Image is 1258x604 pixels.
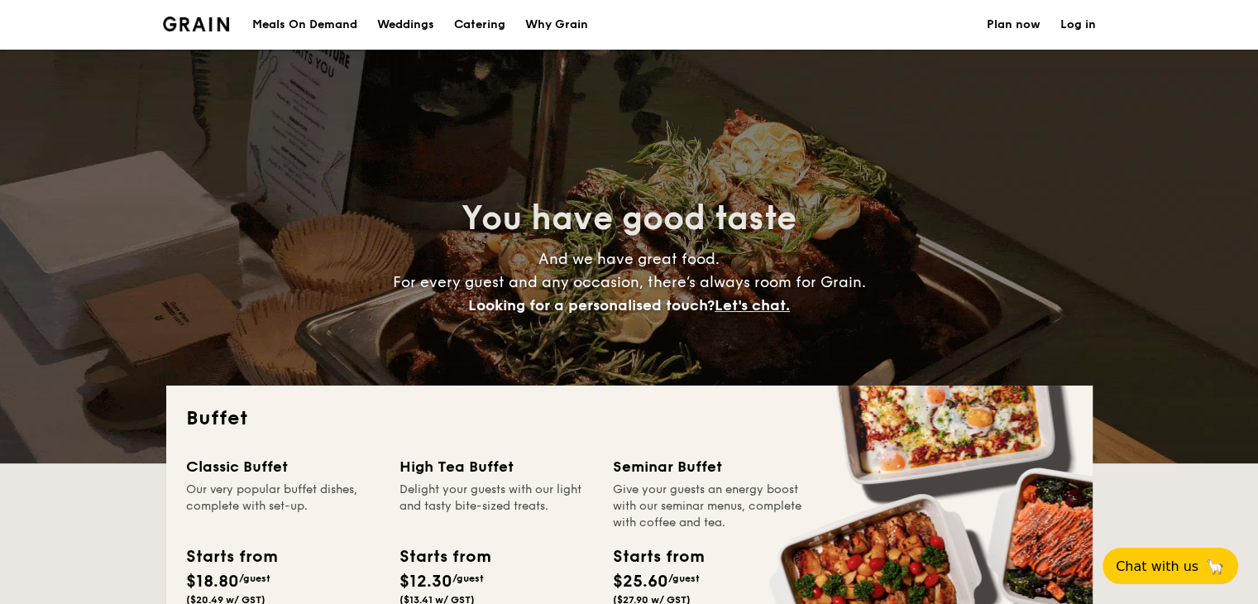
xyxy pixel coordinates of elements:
[186,544,276,569] div: Starts from
[613,482,806,531] div: Give your guests an energy boost with our seminar menus, complete with coffee and tea.
[452,573,484,584] span: /guest
[468,296,715,314] span: Looking for a personalised touch?
[186,572,239,592] span: $18.80
[163,17,230,31] a: Logotype
[399,544,490,569] div: Starts from
[239,573,270,584] span: /guest
[1205,557,1225,576] span: 🦙
[393,250,866,314] span: And we have great food. For every guest and any occasion, there’s always room for Grain.
[613,455,806,478] div: Seminar Buffet
[186,405,1073,432] h2: Buffet
[715,296,790,314] span: Let's chat.
[462,199,796,238] span: You have good taste
[399,482,593,531] div: Delight your guests with our light and tasty bite-sized treats.
[186,482,380,531] div: Our very popular buffet dishes, complete with set-up.
[399,455,593,478] div: High Tea Buffet
[399,572,452,592] span: $12.30
[613,572,668,592] span: $25.60
[668,573,700,584] span: /guest
[186,455,380,478] div: Classic Buffet
[1103,548,1238,584] button: Chat with us🦙
[163,17,230,31] img: Grain
[1116,558,1198,574] span: Chat with us
[613,544,703,569] div: Starts from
